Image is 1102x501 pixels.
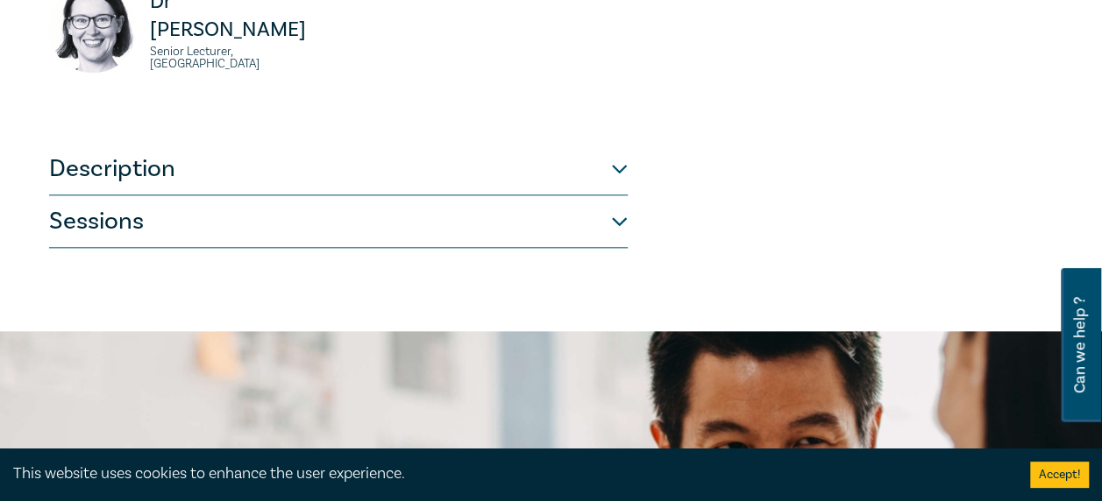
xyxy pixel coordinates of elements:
[49,446,463,491] h2: Stay informed.
[13,462,1004,485] div: This website uses cookies to enhance the user experience.
[150,46,328,70] small: Senior Lecturer, [GEOGRAPHIC_DATA]
[49,143,628,195] button: Description
[49,195,628,248] button: Sessions
[1071,279,1088,412] span: Can we help ?
[1030,462,1089,488] button: Accept cookies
